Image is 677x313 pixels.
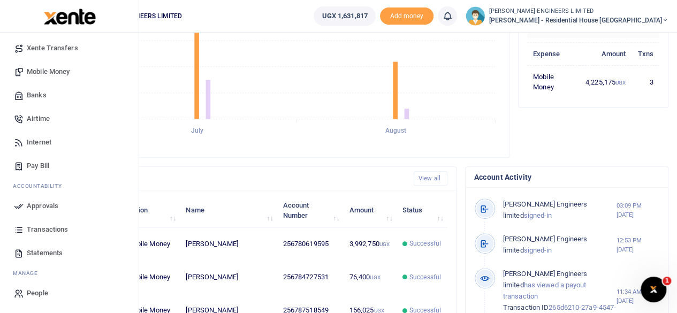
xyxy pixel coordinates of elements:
span: Approvals [27,201,58,211]
span: UGX 1,631,817 [322,11,367,21]
a: Pay Bill [9,154,130,178]
td: Mobile Money [527,65,580,98]
td: [PERSON_NAME] [180,261,277,294]
span: Successful [409,239,441,248]
span: [PERSON_NAME] - Residential House [GEOGRAPHIC_DATA] [489,16,668,25]
span: countability [21,182,62,190]
th: Account Number: activate to sort column ascending [277,194,343,227]
small: UGX [379,241,390,247]
span: [PERSON_NAME] Engineers limited [503,235,587,254]
span: Airtime [27,113,50,124]
th: Amount [580,42,632,65]
th: Amount: activate to sort column ascending [343,194,396,227]
span: Transaction ID [503,303,549,311]
td: 3,992,750 [343,227,396,261]
iframe: Intercom live chat [641,277,666,302]
span: Banks [27,90,47,101]
span: People [27,288,48,299]
td: 256784727531 [277,261,343,294]
a: Statements [9,241,130,265]
th: Status: activate to sort column ascending [397,194,447,227]
img: profile-user [466,6,485,26]
a: People [9,281,130,305]
a: Approvals [9,194,130,218]
th: Expense [527,42,580,65]
td: MTN Mobile Money [104,261,180,294]
h4: Account Activity [474,171,659,183]
td: 76,400 [343,261,396,294]
span: [PERSON_NAME] Engineers limited [503,270,587,289]
span: Internet [27,137,51,148]
td: 4,225,175 [580,65,632,98]
span: Add money [380,7,433,25]
li: Ac [9,178,130,194]
tspan: August [385,127,407,134]
span: Successful [409,272,441,282]
a: UGX 1,631,817 [314,6,375,26]
span: Xente Transfers [27,43,78,54]
a: Banks [9,83,130,107]
span: Statements [27,248,63,258]
a: View all [414,171,447,186]
span: [PERSON_NAME] Engineers limited [503,200,587,219]
a: Mobile Money [9,60,130,83]
th: Txns [632,42,659,65]
li: M [9,265,130,281]
small: 12:53 PM [DATE] [616,236,659,254]
a: Xente Transfers [9,36,130,60]
span: Pay Bill [27,161,49,171]
small: UGX [370,274,380,280]
td: 3 [632,65,659,98]
p: signed-in [503,199,617,222]
a: profile-user [PERSON_NAME] ENGINEERS LIMITED [PERSON_NAME] - Residential House [GEOGRAPHIC_DATA] [466,6,668,26]
a: logo-small logo-large logo-large [43,12,96,20]
a: Internet [9,131,130,154]
td: MTN Mobile Money [104,227,180,261]
li: Toup your wallet [380,7,433,25]
small: 11:34 AM [DATE] [616,287,659,306]
span: 1 [663,277,671,285]
th: Transaction: activate to sort column ascending [104,194,180,227]
small: [PERSON_NAME] ENGINEERS LIMITED [489,7,668,16]
th: Name: activate to sort column ascending [180,194,277,227]
a: Add money [380,11,433,19]
td: [PERSON_NAME] [180,227,277,261]
tspan: July [191,127,203,134]
a: Transactions [9,218,130,241]
span: anage [18,269,38,277]
a: Airtime [9,107,130,131]
h4: Recent Transactions [50,173,405,185]
li: Wallet ballance [309,6,379,26]
small: UGX [615,80,626,86]
td: 256780619595 [277,227,343,261]
p: signed-in [503,234,617,256]
span: Mobile Money [27,66,70,77]
span: Transactions [27,224,68,235]
img: logo-large [44,9,96,25]
small: 03:09 PM [DATE] [616,201,659,219]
